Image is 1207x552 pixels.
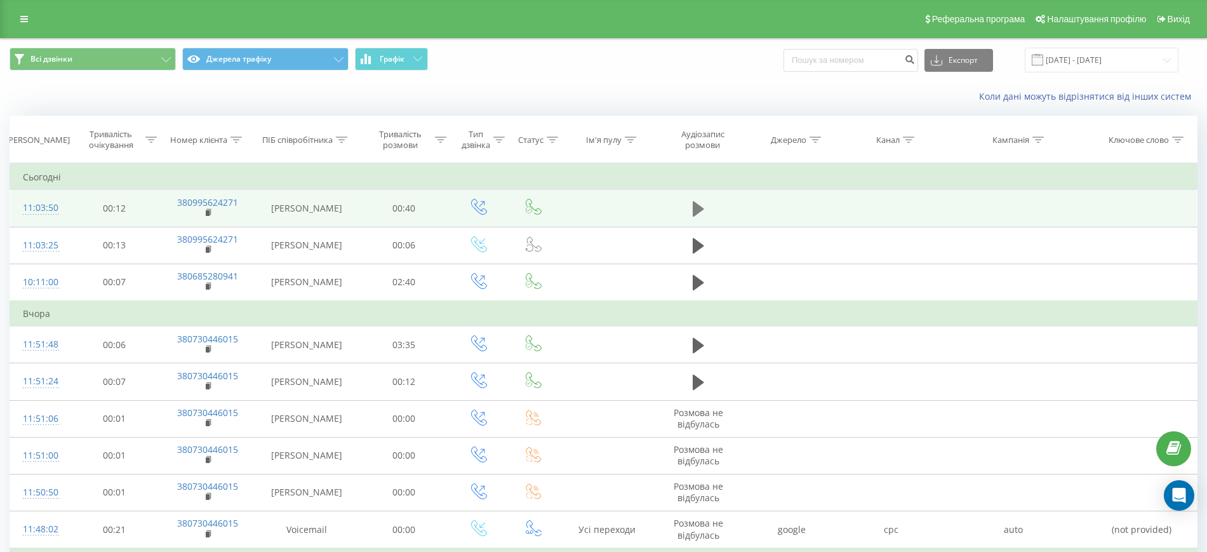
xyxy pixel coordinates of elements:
[69,437,160,474] td: 00:01
[23,407,56,431] div: 11:51:06
[69,511,160,549] td: 00:21
[255,400,358,437] td: [PERSON_NAME]
[170,135,227,145] div: Номер клієнта
[358,400,450,437] td: 00:00
[666,129,740,151] div: Аудіозапис розмови
[23,517,56,542] div: 11:48:02
[30,54,72,64] span: Всі дзвінки
[23,332,56,357] div: 11:51:48
[1168,14,1190,24] span: Вихід
[23,443,56,468] div: 11:51:00
[559,511,655,549] td: Усі переходи
[69,400,160,437] td: 00:01
[674,480,723,504] span: Розмова не відбулась
[255,227,358,264] td: [PERSON_NAME]
[177,407,238,419] a: 380730446015
[23,233,56,258] div: 11:03:25
[979,90,1197,102] a: Коли дані можуть відрізнятися вiд інших систем
[1047,14,1146,24] span: Налаштування профілю
[355,48,428,71] button: Графік
[23,196,56,220] div: 11:03:50
[255,437,358,474] td: [PERSON_NAME]
[1109,135,1169,145] div: Ключове слово
[80,129,142,151] div: Тривалість очікування
[69,363,160,400] td: 00:07
[177,443,238,455] a: 380730446015
[262,135,333,145] div: ПІБ співробітника
[177,480,238,492] a: 380730446015
[742,511,841,549] td: google
[992,135,1029,145] div: Кампанія
[370,129,432,151] div: Тривалість розмови
[69,227,160,264] td: 00:13
[6,135,70,145] div: [PERSON_NAME]
[1087,511,1197,549] td: (not provided)
[841,511,940,549] td: cpc
[380,55,404,64] span: Графік
[358,474,450,511] td: 00:00
[784,49,918,72] input: Пошук за номером
[358,190,450,227] td: 00:40
[876,135,900,145] div: Канал
[255,474,358,511] td: [PERSON_NAME]
[255,190,358,227] td: [PERSON_NAME]
[932,14,1025,24] span: Реферальна програма
[674,407,723,430] span: Розмова не відбулась
[10,48,176,71] button: Всі дзвінки
[69,190,160,227] td: 00:12
[177,233,238,245] a: 380995624271
[586,135,622,145] div: Ім'я пулу
[358,326,450,363] td: 03:35
[940,511,1087,549] td: auto
[461,129,490,151] div: Тип дзвінка
[358,227,450,264] td: 00:06
[358,511,450,549] td: 00:00
[358,264,450,301] td: 02:40
[177,196,238,208] a: 380995624271
[674,517,723,541] span: Розмова не відбулась
[255,326,358,363] td: [PERSON_NAME]
[10,301,1197,326] td: Вчора
[518,135,543,145] div: Статус
[10,165,1197,190] td: Сьогодні
[924,49,993,72] button: Експорт
[69,474,160,511] td: 00:01
[23,270,56,295] div: 10:11:00
[674,443,723,467] span: Розмова не відбулась
[69,326,160,363] td: 00:06
[69,264,160,301] td: 00:07
[23,480,56,505] div: 11:50:50
[182,48,349,71] button: Джерела трафіку
[1164,480,1194,511] div: Open Intercom Messenger
[177,370,238,382] a: 380730446015
[177,270,238,282] a: 380685280941
[358,363,450,400] td: 00:12
[255,511,358,549] td: Voicemail
[255,264,358,301] td: [PERSON_NAME]
[23,369,56,394] div: 11:51:24
[177,517,238,529] a: 380730446015
[177,333,238,345] a: 380730446015
[771,135,806,145] div: Джерело
[358,437,450,474] td: 00:00
[255,363,358,400] td: [PERSON_NAME]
